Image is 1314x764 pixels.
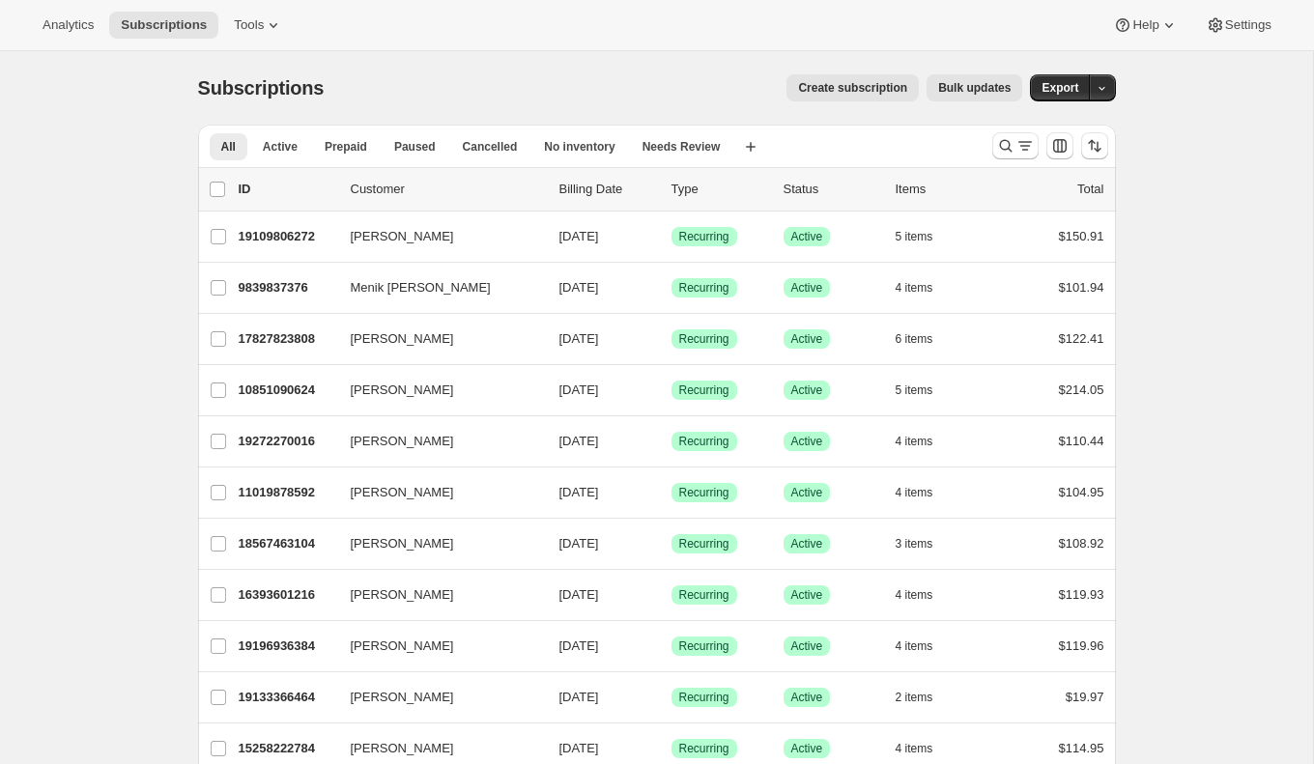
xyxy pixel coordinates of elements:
[896,638,933,654] span: 4 items
[896,223,955,250] button: 5 items
[339,477,532,508] button: [PERSON_NAME]
[896,229,933,244] span: 5 items
[791,690,823,705] span: Active
[351,329,454,349] span: [PERSON_NAME]
[679,280,729,296] span: Recurring
[798,80,907,96] span: Create subscription
[559,485,599,499] span: [DATE]
[109,12,218,39] button: Subscriptions
[643,139,721,155] span: Needs Review
[784,180,880,199] p: Status
[239,329,335,349] p: 17827823808
[896,479,955,506] button: 4 items
[791,485,823,500] span: Active
[679,690,729,705] span: Recurring
[239,637,335,656] p: 19196936384
[896,581,955,608] button: 4 items
[938,80,1011,96] span: Bulk updates
[239,274,1104,301] div: 9839837376Menik [PERSON_NAME][DATE]SuccessRecurringSuccessActive4 items$101.94
[896,735,955,762] button: 4 items
[559,587,599,602] span: [DATE]
[239,585,335,605] p: 16393601216
[221,139,236,155] span: All
[1059,536,1104,551] span: $108.92
[671,180,768,199] div: Type
[559,434,599,448] span: [DATE]
[544,139,614,155] span: No inventory
[1030,74,1090,101] button: Export
[1059,741,1104,755] span: $114.95
[351,227,454,246] span: [PERSON_NAME]
[1059,434,1104,448] span: $110.44
[351,381,454,400] span: [PERSON_NAME]
[339,631,532,662] button: [PERSON_NAME]
[735,133,766,160] button: Create new view
[351,637,454,656] span: [PERSON_NAME]
[121,17,207,33] span: Subscriptions
[239,180,335,199] p: ID
[896,536,933,552] span: 3 items
[222,12,295,39] button: Tools
[791,280,823,296] span: Active
[1077,180,1103,199] p: Total
[896,280,933,296] span: 4 items
[351,585,454,605] span: [PERSON_NAME]
[239,432,335,451] p: 19272270016
[351,180,544,199] p: Customer
[339,733,532,764] button: [PERSON_NAME]
[559,180,656,199] p: Billing Date
[896,485,933,500] span: 4 items
[239,278,335,297] p: 9839837376
[992,132,1039,159] button: Search and filter results
[1225,17,1271,33] span: Settings
[559,536,599,551] span: [DATE]
[791,434,823,449] span: Active
[239,530,1104,557] div: 18567463104[PERSON_NAME][DATE]SuccessRecurringSuccessActive3 items$108.92
[239,180,1104,199] div: IDCustomerBilling DateTypeStatusItemsTotal
[239,581,1104,608] div: 16393601216[PERSON_NAME][DATE]SuccessRecurringSuccessActive4 items$119.93
[896,690,933,705] span: 2 items
[339,272,532,303] button: Menik [PERSON_NAME]
[239,739,335,758] p: 15258222784
[239,534,335,553] p: 18567463104
[896,274,955,301] button: 4 items
[896,684,955,711] button: 2 items
[679,638,729,654] span: Recurring
[679,331,729,347] span: Recurring
[351,534,454,553] span: [PERSON_NAME]
[325,139,367,155] span: Prepaid
[339,221,532,252] button: [PERSON_NAME]
[339,375,532,406] button: [PERSON_NAME]
[679,587,729,603] span: Recurring
[559,331,599,346] span: [DATE]
[559,638,599,653] span: [DATE]
[1059,331,1104,346] span: $122.41
[339,580,532,610] button: [PERSON_NAME]
[351,432,454,451] span: [PERSON_NAME]
[339,426,532,457] button: [PERSON_NAME]
[463,139,518,155] span: Cancelled
[791,382,823,398] span: Active
[1059,587,1104,602] span: $119.93
[679,485,729,500] span: Recurring
[791,741,823,756] span: Active
[1059,229,1104,243] span: $150.91
[239,688,335,707] p: 19133366464
[1042,80,1078,96] span: Export
[896,325,955,353] button: 6 items
[394,139,436,155] span: Paused
[679,229,729,244] span: Recurring
[679,741,729,756] span: Recurring
[339,324,532,354] button: [PERSON_NAME]
[239,479,1104,506] div: 11019878592[PERSON_NAME][DATE]SuccessRecurringSuccessActive4 items$104.95
[559,690,599,704] span: [DATE]
[791,638,823,654] span: Active
[896,180,992,199] div: Items
[896,434,933,449] span: 4 items
[1046,132,1073,159] button: Customize table column order and visibility
[896,331,933,347] span: 6 items
[339,528,532,559] button: [PERSON_NAME]
[239,325,1104,353] div: 17827823808[PERSON_NAME][DATE]SuccessRecurringSuccessActive6 items$122.41
[896,633,955,660] button: 4 items
[239,428,1104,455] div: 19272270016[PERSON_NAME][DATE]SuccessRecurringSuccessActive4 items$110.44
